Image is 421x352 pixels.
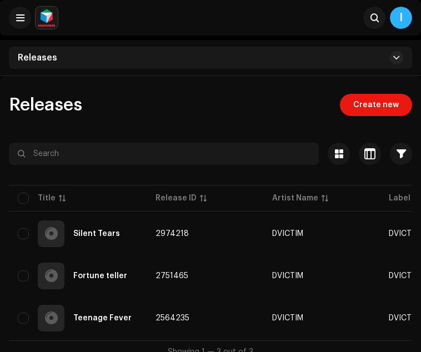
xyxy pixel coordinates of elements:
[272,272,303,280] div: DVICTIM
[272,230,371,238] span: DVICTIM
[156,193,197,204] div: Release ID
[389,272,420,280] span: DVICTIM
[389,230,420,238] span: DVICTIM
[353,94,399,116] span: Create new
[9,143,319,165] input: Search
[156,230,189,238] span: 2974218
[272,193,318,204] div: Artist Name
[73,272,127,280] div: Fortune teller
[272,230,303,238] div: DVICTIM
[36,7,58,29] img: feab3aad-9b62-475c-8caf-26f15a9573ee
[390,7,412,29] div: I
[38,193,56,204] div: Title
[340,94,412,116] button: Create new
[156,272,188,280] span: 2751465
[272,314,371,322] span: DVICTIM
[272,272,371,280] span: DVICTIM
[73,314,132,322] div: Teenage Fever
[9,96,82,114] span: Releases
[18,53,57,62] span: Releases
[272,314,303,322] div: DVICTIM
[156,314,189,322] span: 2564235
[389,314,420,322] span: DVICTIM
[73,230,120,238] div: Silent Tears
